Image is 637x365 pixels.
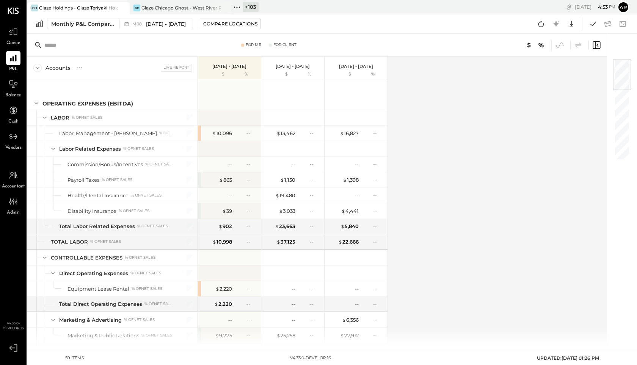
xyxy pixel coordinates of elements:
div: OPERATING EXPENSES (EBITDA) [42,100,133,107]
div: -- [292,300,295,308]
span: [DATE] - [DATE] [146,20,186,28]
span: $ [341,208,345,214]
div: 9,775 [215,332,232,339]
div: -- [246,332,256,338]
div: -- [292,285,295,293]
span: $ [279,208,283,214]
div: -- [246,316,256,323]
div: % of NET SALES [159,131,172,136]
div: 39 [222,208,232,215]
div: -- [373,161,383,167]
span: Balance [5,92,21,99]
div: Glaze Chicago Ghost - West River Rice LLC [141,5,221,11]
div: TOTAL LABOR [51,238,88,245]
span: $ [275,192,279,198]
div: + 103 [243,2,259,12]
div: % of NET SALES [90,239,121,244]
div: % of NET SALES [102,177,132,182]
div: -- [310,161,320,167]
div: -- [310,332,320,338]
div: 16,827 [340,130,359,137]
div: $ [328,71,359,77]
div: -- [310,223,320,230]
div: % of NET SALES [72,115,102,120]
div: -- [246,239,256,245]
span: M08 [132,22,144,26]
p: [DATE] - [DATE] [339,64,373,69]
div: Glaze Holdings - Glaze Teriyaki Holdings LLC [39,5,118,11]
span: $ [212,130,216,136]
div: Payroll Taxes [67,176,99,184]
span: UPDATED: [DATE] 01:26 PM [537,355,599,361]
div: 37,125 [276,238,295,245]
div: -- [292,161,295,168]
div: % of NET SALES [124,317,155,323]
div: -- [355,161,359,168]
div: 4,441 [341,208,359,215]
span: $ [276,239,281,245]
span: $ [212,239,217,245]
div: Compare Locations [203,20,257,27]
div: -- [246,192,256,198]
div: Accounts [45,64,71,72]
div: -- [355,192,359,199]
div: Commission/Bonus/Incentives [67,161,143,168]
div: -- [310,176,320,183]
div: 19,480 [275,192,295,199]
div: Live Report [161,64,192,71]
span: $ [218,223,223,229]
div: -- [373,239,383,245]
div: -- [373,332,383,338]
span: $ [340,130,344,136]
div: -- [373,192,383,198]
div: -- [246,301,256,307]
div: v 4.33.0-develop.16 [290,355,331,361]
div: -- [373,316,383,323]
span: Admin [7,209,20,216]
div: % of NET SALES [145,162,172,167]
span: Queue [6,40,20,47]
div: -- [228,192,232,199]
div: % of NET SALES [119,208,149,214]
button: Compare Locations [200,19,261,29]
div: % [297,71,322,77]
span: Cash [8,118,18,125]
div: -- [246,130,256,136]
span: $ [280,177,284,183]
div: Total Direct Operating Expenses [59,300,142,308]
span: P&L [9,66,18,73]
div: Total Labor Related Expenses [59,223,135,230]
div: Labor, Management - [PERSON_NAME] [59,130,157,137]
div: copy link [565,3,573,11]
span: $ [214,301,218,307]
div: $ [202,71,232,77]
div: Marketing & Advertising [59,316,122,324]
div: Health/Dental Insurance [67,192,129,199]
div: -- [310,316,320,323]
div: 23,663 [275,223,295,230]
span: Vendors [5,145,22,151]
div: -- [355,300,359,308]
span: $ [215,332,219,338]
div: 22,666 [338,238,359,245]
div: 77,912 [340,332,359,339]
div: -- [373,301,383,307]
div: 863 [219,176,232,184]
div: 2,220 [214,300,232,308]
div: -- [228,316,232,324]
div: -- [246,161,256,167]
div: -- [373,130,383,136]
div: Monthly P&L Comparison [51,20,115,28]
div: LABOR [51,114,69,121]
div: 902 [218,223,232,230]
div: -- [373,285,383,292]
span: $ [276,130,281,136]
div: -- [246,223,256,230]
div: -- [246,176,256,183]
div: % of NET SALES [144,301,172,307]
div: -- [373,176,383,183]
p: [DATE] - [DATE] [276,64,310,69]
div: -- [355,285,359,293]
div: % of NET SALES [130,271,161,276]
span: $ [340,332,344,338]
